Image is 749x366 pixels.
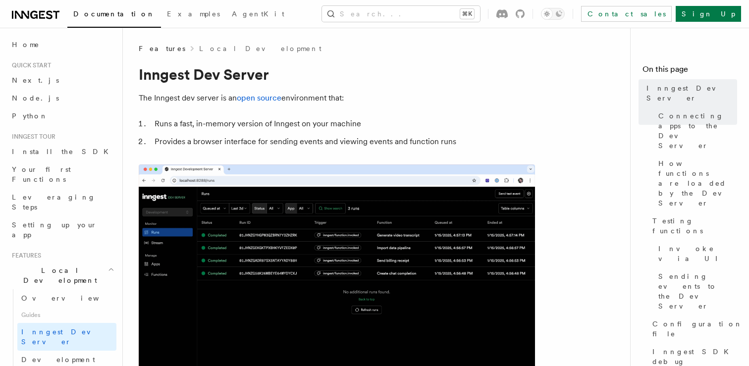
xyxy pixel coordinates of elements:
a: Home [8,36,116,53]
h4: On this page [642,63,737,79]
span: Features [139,44,185,53]
a: Configuration file [648,315,737,343]
span: Next.js [12,76,59,84]
span: Home [12,40,40,50]
span: AgentKit [232,10,284,18]
span: Node.js [12,94,59,102]
p: The Inngest dev server is an environment that: [139,91,535,105]
a: Connecting apps to the Dev Server [654,107,737,155]
span: Your first Functions [12,165,71,183]
span: How functions are loaded by the Dev Server [658,158,737,208]
a: Testing functions [648,212,737,240]
a: Invoke via UI [654,240,737,267]
button: Toggle dark mode [541,8,565,20]
li: Provides a browser interface for sending events and viewing events and function runs [152,135,535,149]
span: Overview [21,294,123,302]
a: AgentKit [226,3,290,27]
a: Sign Up [676,6,741,22]
span: Leveraging Steps [12,193,96,211]
a: Inngest Dev Server [17,323,116,351]
a: How functions are loaded by the Dev Server [654,155,737,212]
span: Quick start [8,61,51,69]
h1: Inngest Dev Server [139,65,535,83]
a: Overview [17,289,116,307]
span: Features [8,252,41,260]
button: Search...⌘K [322,6,480,22]
li: Runs a fast, in-memory version of Inngest on your machine [152,117,535,131]
kbd: ⌘K [460,9,474,19]
a: Inngest Dev Server [642,79,737,107]
a: Sending events to the Dev Server [654,267,737,315]
a: Python [8,107,116,125]
a: Setting up your app [8,216,116,244]
span: Inngest Dev Server [21,328,106,346]
span: Connecting apps to the Dev Server [658,111,737,151]
a: Your first Functions [8,160,116,188]
span: Invoke via UI [658,244,737,263]
span: Inngest Dev Server [646,83,737,103]
a: open source [237,93,281,103]
a: Leveraging Steps [8,188,116,216]
span: Sending events to the Dev Server [658,271,737,311]
button: Local Development [8,261,116,289]
span: Install the SDK [12,148,114,156]
span: Configuration file [652,319,743,339]
span: Examples [167,10,220,18]
a: Local Development [199,44,321,53]
span: Guides [17,307,116,323]
a: Install the SDK [8,143,116,160]
a: Examples [161,3,226,27]
span: Testing functions [652,216,737,236]
a: Next.js [8,71,116,89]
a: Documentation [67,3,161,28]
span: Local Development [8,265,108,285]
span: Setting up your app [12,221,97,239]
a: Contact sales [581,6,672,22]
span: Inngest tour [8,133,55,141]
span: Documentation [73,10,155,18]
a: Node.js [8,89,116,107]
span: Python [12,112,48,120]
